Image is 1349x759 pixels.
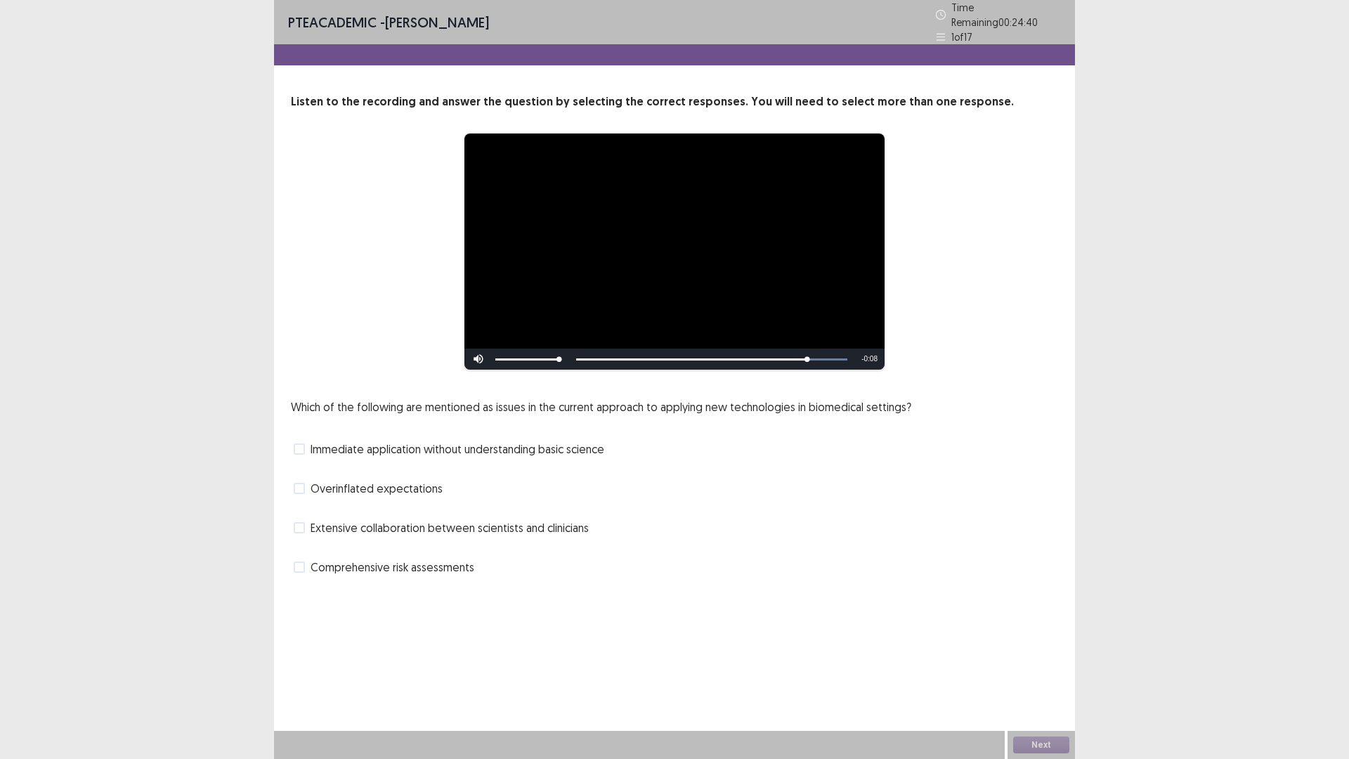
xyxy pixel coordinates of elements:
div: Volume Level [495,358,559,361]
span: Extensive collaboration between scientists and clinicians [311,519,589,536]
span: 0:08 [864,355,878,363]
p: Which of the following are mentioned as issues in the current approach to applying new technologi... [291,398,911,415]
span: Overinflated expectations [311,480,443,497]
button: Mute [464,349,493,370]
span: Comprehensive risk assessments [311,559,474,576]
p: 1 of 17 [951,30,972,44]
p: - [PERSON_NAME] [288,12,489,33]
span: Immediate application without understanding basic science [311,441,604,458]
div: Video Player [464,134,885,370]
p: Listen to the recording and answer the question by selecting the correct responses. You will need... [291,93,1058,110]
span: - [861,355,864,363]
span: PTE academic [288,13,377,31]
